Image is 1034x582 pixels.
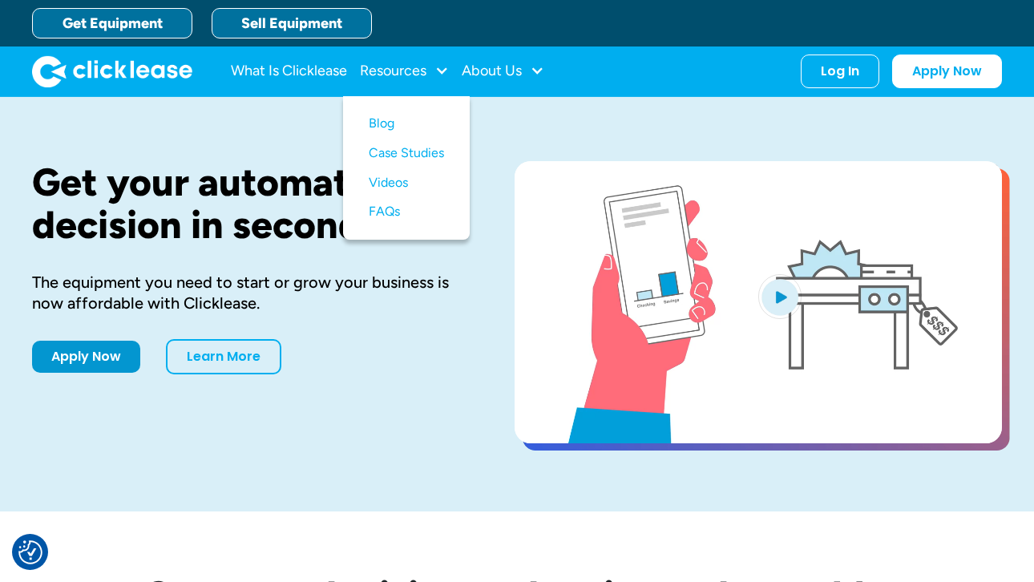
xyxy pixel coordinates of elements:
img: Blue play button logo on a light blue circular background [758,274,802,319]
div: Log In [821,63,859,79]
a: Learn More [166,339,281,374]
a: Blog [369,109,444,139]
a: Apply Now [32,341,140,373]
a: Get Equipment [32,8,192,38]
a: FAQs [369,197,444,227]
nav: Resources [343,96,470,240]
div: The equipment you need to start or grow your business is now affordable with Clicklease. [32,272,463,313]
div: About Us [462,55,544,87]
a: Apply Now [892,55,1002,88]
img: Revisit consent button [18,540,42,564]
a: Videos [369,168,444,198]
a: What Is Clicklease [231,55,347,87]
a: home [32,55,192,87]
img: Clicklease logo [32,55,192,87]
div: Resources [360,55,449,87]
button: Consent Preferences [18,540,42,564]
h1: Get your automated decision in seconds. [32,161,463,246]
a: Sell Equipment [212,8,372,38]
a: open lightbox [515,161,1002,443]
a: Case Studies [369,139,444,168]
